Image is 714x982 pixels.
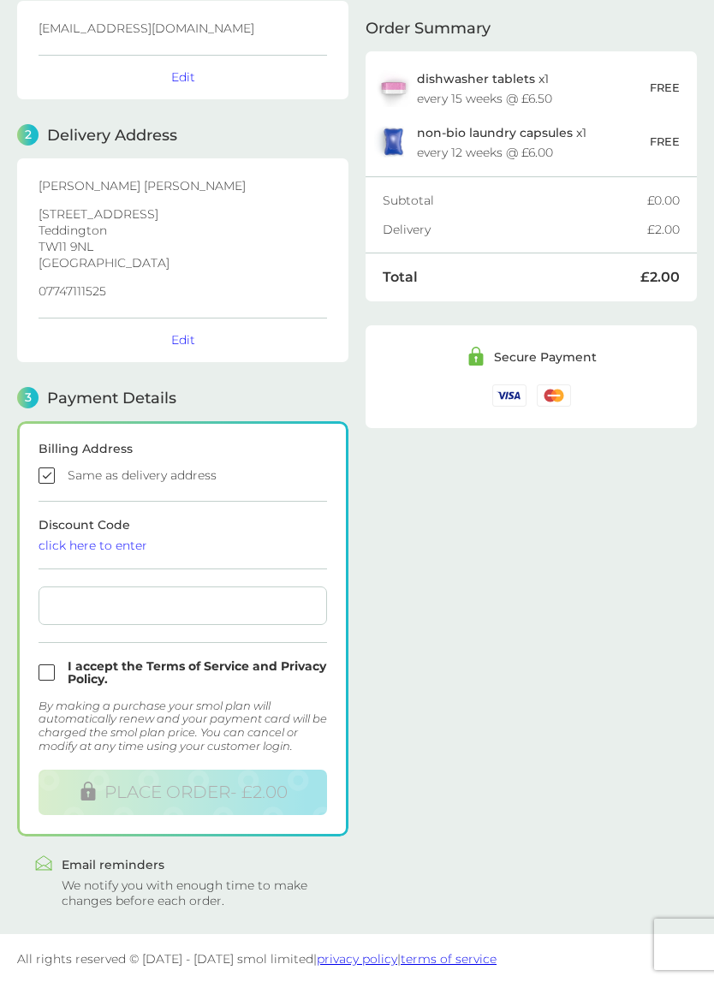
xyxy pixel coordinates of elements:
div: We notify you with enough time to make changes before each order. [62,878,331,908]
span: Order Summary [366,21,491,36]
span: 2 [17,124,39,146]
div: every 12 weeks @ £6.00 [417,146,553,158]
div: £2.00 [647,223,680,235]
div: Secure Payment [494,351,597,363]
div: Delivery [383,223,647,235]
div: By making a purchase your smol plan will automatically renew and your payment card will be charge... [39,699,327,753]
a: privacy policy [317,951,397,967]
div: £2.00 [640,271,680,284]
span: Payment Details [47,390,176,406]
p: 07747111525 [39,285,327,297]
p: TW11 9NL [39,241,327,253]
span: dishwasher tablets [417,71,535,86]
span: non-bio laundry capsules [417,125,573,140]
div: Subtotal [383,194,647,206]
p: [STREET_ADDRESS] [39,208,327,220]
p: x 1 [417,126,586,140]
span: Discount Code [39,517,327,551]
span: Delivery Address [47,128,177,143]
div: every 15 weeks @ £6.50 [417,92,552,104]
button: Edit [171,69,195,85]
p: [GEOGRAPHIC_DATA] [39,257,327,269]
a: terms of service [401,951,497,967]
div: Billing Address [39,443,327,455]
p: FREE [650,133,680,151]
div: click here to enter [39,539,327,551]
span: PLACE ORDER - £2.00 [104,782,288,802]
p: x 1 [417,72,549,86]
span: [EMAIL_ADDRESS][DOMAIN_NAME] [39,21,254,36]
p: [PERSON_NAME] [PERSON_NAME] [39,180,327,192]
label: I accept the Terms of Service and Privacy Policy. [68,660,327,686]
img: /assets/icons/cards/mastercard.svg [537,384,571,406]
div: Email reminders [62,859,331,871]
p: Teddington [39,224,327,236]
img: /assets/icons/cards/visa.svg [492,384,527,406]
iframe: Secure card payment input frame [45,598,320,613]
div: Total [383,271,640,284]
p: FREE [650,79,680,97]
button: Edit [171,332,195,348]
div: £0.00 [647,194,680,206]
span: 3 [17,387,39,408]
button: PLACE ORDER- £2.00 [39,770,327,815]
